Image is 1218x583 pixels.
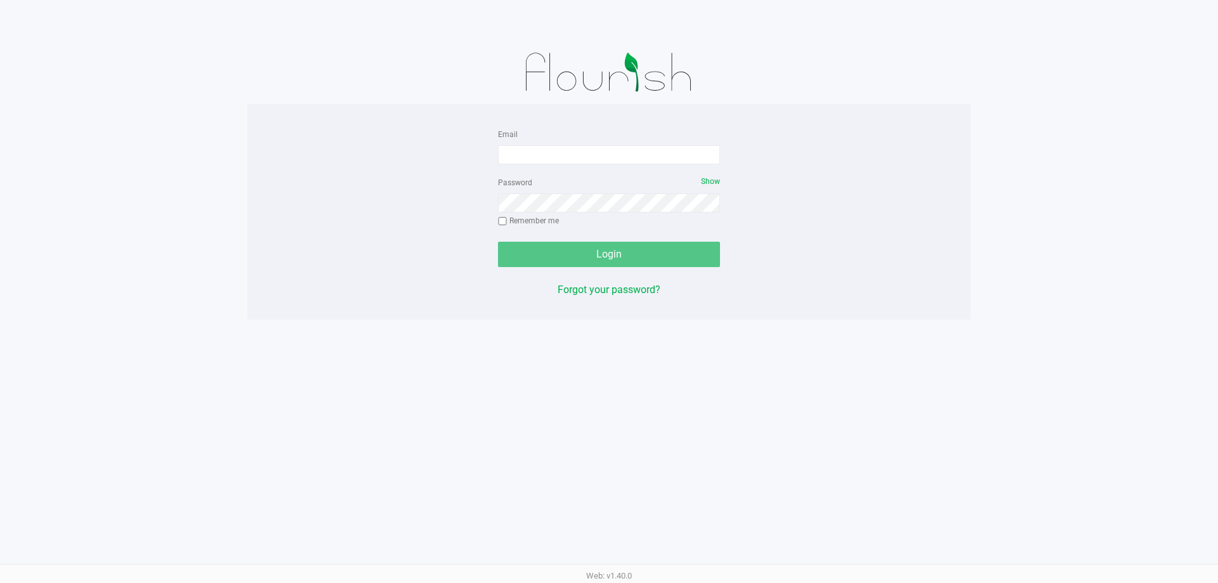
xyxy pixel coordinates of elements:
span: Show [701,177,720,186]
label: Email [498,129,518,140]
span: Web: v1.40.0 [586,571,632,580]
input: Remember me [498,217,507,226]
label: Remember me [498,215,559,226]
label: Password [498,177,532,188]
button: Forgot your password? [558,282,660,298]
